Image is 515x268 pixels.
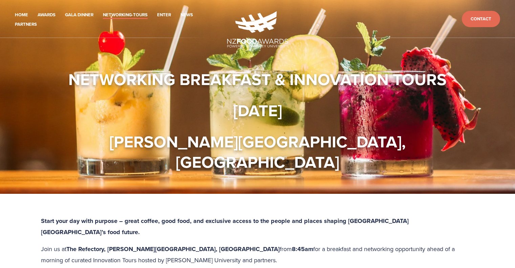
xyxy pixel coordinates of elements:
[462,11,500,27] a: Contact
[66,245,280,253] strong: The Refectory, [PERSON_NAME][GEOGRAPHIC_DATA], [GEOGRAPHIC_DATA]
[15,11,28,19] a: Home
[41,217,410,236] strong: Start your day with purpose – great coffee, good food, and exclusive access to the people and pla...
[157,11,171,19] a: Enter
[15,21,37,28] a: Partners
[65,11,93,19] a: Gala Dinner
[68,67,447,91] strong: Networking Breakfast & Innovation Tours
[38,11,56,19] a: Awards
[109,130,410,174] strong: [PERSON_NAME][GEOGRAPHIC_DATA], [GEOGRAPHIC_DATA]
[103,11,148,19] a: Networking-Tours
[41,244,474,265] p: Join us at from for a breakfast and networking opportunity ahead of a morning of curated Innovati...
[233,99,282,122] strong: [DATE]
[180,11,193,19] a: News
[292,245,313,253] strong: 8:45am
